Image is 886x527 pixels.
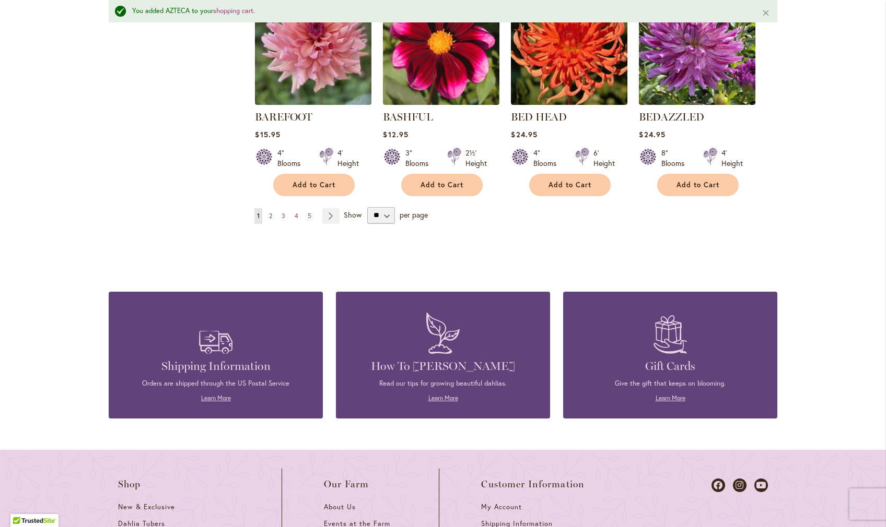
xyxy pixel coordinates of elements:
a: 5 [305,208,314,224]
a: BASHFUL [383,97,499,107]
a: Bedazzled [639,97,755,107]
a: BASHFUL [383,111,433,123]
a: Dahlias on Instagram [733,478,747,492]
span: Show [344,209,362,219]
button: Add to Cart [401,174,483,196]
div: 4' Height [721,148,743,169]
iframe: Launch Accessibility Center [8,490,37,519]
div: 4" Blooms [277,148,307,169]
a: BAREFOOT [255,97,371,107]
span: per page [400,209,428,219]
span: 2 [269,212,272,220]
span: Our Farm [324,479,369,489]
span: $24.95 [511,129,537,139]
span: $15.95 [255,129,280,139]
span: Add to Cart [293,181,335,189]
span: Add to Cart [421,181,463,189]
h4: Gift Cards [579,359,762,374]
span: 5 [308,212,311,220]
span: 4 [295,212,298,220]
h4: How To [PERSON_NAME] [352,359,534,374]
span: Add to Cart [677,181,719,189]
a: Learn More [201,394,231,402]
a: 2 [266,208,275,224]
span: Shop [118,479,141,489]
span: New & Exclusive [118,502,175,511]
a: BED HEAD [511,111,567,123]
a: Dahlias on Youtube [754,478,768,492]
button: Add to Cart [273,174,355,196]
div: 3" Blooms [405,148,435,169]
div: You added AZTECA to your . [132,6,746,16]
span: About Us [324,502,356,511]
a: Dahlias on Facebook [712,478,725,492]
button: Add to Cart [657,174,739,196]
a: BAREFOOT [255,111,312,123]
a: shopping cart [213,6,253,15]
div: 6' Height [593,148,615,169]
div: 4' Height [337,148,359,169]
p: Give the gift that keeps on blooming. [579,379,762,388]
span: $12.95 [383,129,408,139]
a: Learn More [428,394,458,402]
span: $24.95 [639,129,665,139]
a: 3 [279,208,288,224]
span: Customer Information [481,479,585,489]
a: 4 [292,208,301,224]
div: 8" Blooms [661,148,691,169]
a: BEDAZZLED [639,111,704,123]
span: Add to Cart [549,181,591,189]
p: Read our tips for growing beautiful dahlias. [352,379,534,388]
a: Learn More [656,394,685,402]
p: Orders are shipped through the US Postal Service [124,379,307,388]
button: Add to Cart [529,174,611,196]
span: 3 [282,212,285,220]
span: 1 [257,212,260,220]
h4: Shipping Information [124,359,307,374]
a: BED HEAD [511,97,627,107]
div: 4" Blooms [533,148,563,169]
div: 2½' Height [465,148,487,169]
span: My Account [481,502,522,511]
